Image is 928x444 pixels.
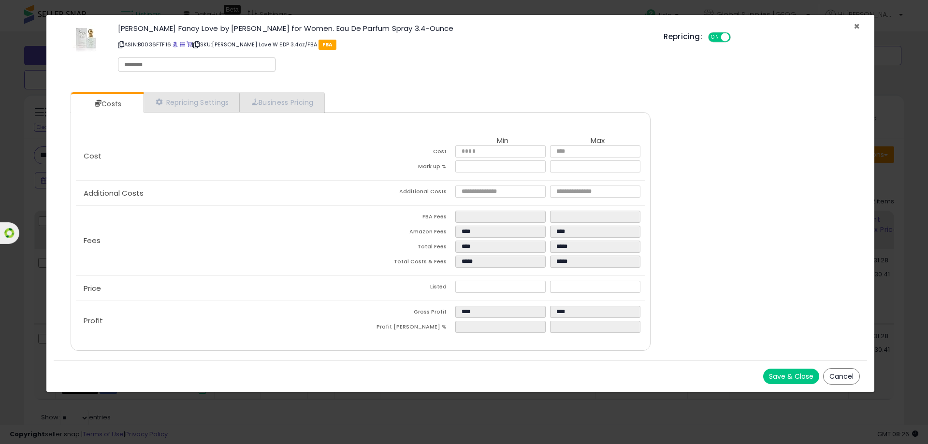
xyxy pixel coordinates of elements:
button: Cancel [823,368,860,385]
a: Your listing only [187,41,192,48]
h3: [PERSON_NAME] Fancy Love by [PERSON_NAME] for Women. Eau De Parfum Spray 3.4-Ounce [118,25,649,32]
th: Max [550,137,645,145]
span: × [854,19,860,33]
p: Profit [76,317,361,325]
a: Business Pricing [239,92,323,112]
span: FBA [319,40,336,50]
a: Repricing Settings [144,92,239,112]
p: Price [76,285,361,292]
td: Total Fees [361,241,455,256]
p: Cost [76,152,361,160]
td: Amazon Fees [361,226,455,241]
button: Save & Close [763,369,819,384]
img: 31MwlqPzmYL._SL60_.jpg [72,25,101,52]
span: OFF [729,33,745,42]
th: Min [455,137,550,145]
td: Additional Costs [361,186,455,201]
span: ON [709,33,721,42]
p: ASIN: B0036FTF16 | SKU: [PERSON_NAME] Love W EDP 3.4oz/FBA [118,37,649,52]
h5: Repricing: [664,33,702,41]
a: All offer listings [180,41,185,48]
td: Profit [PERSON_NAME] % [361,321,455,336]
td: Cost [361,145,455,160]
a: BuyBox page [173,41,178,48]
td: Mark up % [361,160,455,175]
a: Costs [71,94,143,114]
td: FBA Fees [361,211,455,226]
td: Gross Profit [361,306,455,321]
p: Fees [76,237,361,244]
p: Additional Costs [76,189,361,197]
td: Total Costs & Fees [361,256,455,271]
td: Listed [361,281,455,296]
